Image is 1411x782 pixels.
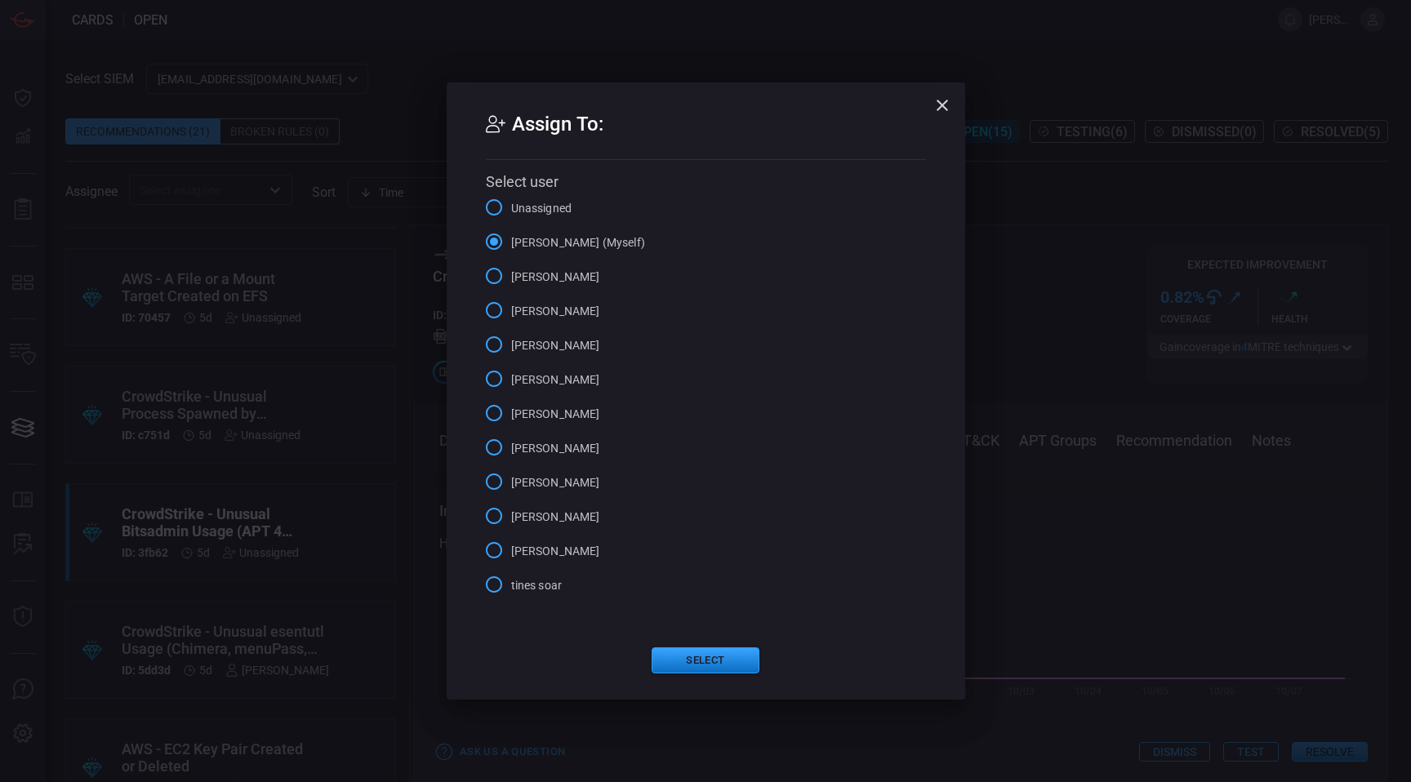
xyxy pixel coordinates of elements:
[511,371,600,389] span: [PERSON_NAME]
[511,577,563,594] span: tines soar
[511,269,600,286] span: [PERSON_NAME]
[511,337,600,354] span: [PERSON_NAME]
[511,234,645,251] span: [PERSON_NAME] (Myself)
[511,474,600,491] span: [PERSON_NAME]
[511,440,600,457] span: [PERSON_NAME]
[652,647,759,673] button: Select
[486,173,559,190] span: Select user
[486,109,926,160] h2: Assign To:
[511,509,600,526] span: [PERSON_NAME]
[511,406,600,423] span: [PERSON_NAME]
[511,200,572,217] span: Unassigned
[511,543,600,560] span: [PERSON_NAME]
[511,303,600,320] span: [PERSON_NAME]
